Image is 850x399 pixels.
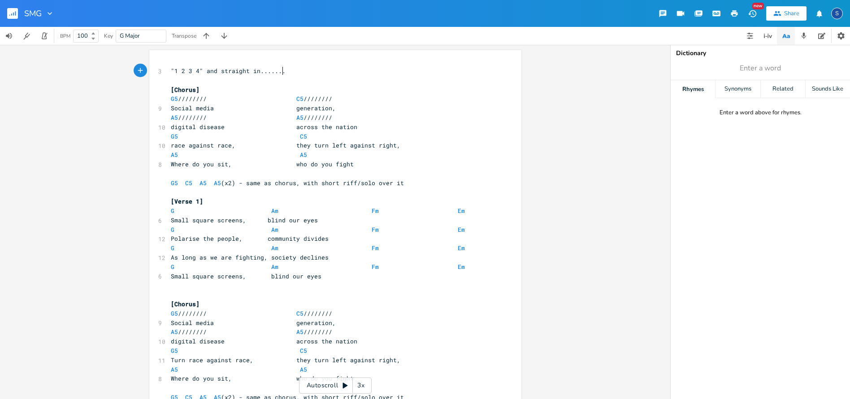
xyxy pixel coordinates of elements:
span: //////// //////// [171,328,332,336]
span: A5 [171,151,178,159]
span: digital disease across the nation [171,123,357,131]
span: G [171,263,174,271]
div: Synonyms [716,80,760,98]
span: Fm [372,263,379,271]
span: Fm [372,207,379,215]
span: Enter a word [740,63,781,74]
div: Rhymes [671,80,715,98]
span: A5 [214,179,221,187]
span: Where do you sit, who do you fight [171,374,354,382]
div: Steve Ellis [831,8,843,19]
span: Small square screens, blind our eyes [171,272,321,280]
span: Fm [372,226,379,234]
span: Turn race against race, they turn left against right, [171,356,400,364]
div: Enter a word above for rhymes. [720,109,802,117]
span: A5 [300,365,307,373]
span: Polarise the people, community divides [171,234,329,243]
div: Share [784,9,799,17]
span: G5 [171,132,178,140]
span: //////// //////// [171,113,332,121]
span: Am [271,226,278,234]
span: A5 [296,113,304,121]
div: 3x [353,377,369,394]
span: G5 [171,179,178,187]
div: BPM [60,34,70,39]
span: G [171,207,174,215]
span: [Verse 1] [171,197,203,205]
div: Sounds Like [806,80,850,98]
span: A5 [199,179,207,187]
span: A5 [171,328,178,336]
span: C5 [300,347,307,355]
button: Share [766,6,807,21]
span: Social media generation, [171,319,364,327]
span: Em [458,226,465,234]
span: Small square screens, blind our eyes [171,216,318,224]
span: G [171,244,174,252]
span: Em [458,207,465,215]
div: Dictionary [676,50,845,56]
span: A5 [171,113,178,121]
span: G5 [171,347,178,355]
span: //////// //////// [171,95,364,103]
span: Where do you sit, who do you fight [171,160,354,168]
button: New [743,5,761,22]
span: C5 [300,132,307,140]
span: C5 [296,95,304,103]
span: A5 [300,151,307,159]
button: S [831,3,843,24]
span: Am [271,244,278,252]
div: Autoscroll [299,377,372,394]
span: G5 [171,309,178,317]
span: A5 [296,328,304,336]
span: (x2) - same as chorus, with short riff/solo over it [171,179,404,187]
span: G5 [171,95,178,103]
span: Am [271,207,278,215]
span: G Major [120,32,140,40]
div: New [752,3,764,9]
span: As long as we are fighting, society declines [171,253,329,261]
span: "1 2 3 4" and straight in....... [171,67,286,75]
div: Related [761,80,805,98]
span: G [171,226,174,234]
span: C5 [296,309,304,317]
span: Social media generation, [171,104,364,112]
span: C5 [185,179,192,187]
span: A5 [171,365,178,373]
span: Em [458,244,465,252]
span: Em [458,263,465,271]
div: Key [104,33,113,39]
span: SMG [24,9,42,17]
span: race against race, they turn left against right, [171,141,400,149]
span: [Chorus] [171,300,199,308]
span: //////// //////// [171,309,364,317]
span: digital disease across the nation [171,337,357,345]
span: Am [271,263,278,271]
span: [Chorus] [171,86,199,94]
div: Transpose [172,33,196,39]
span: Fm [372,244,379,252]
